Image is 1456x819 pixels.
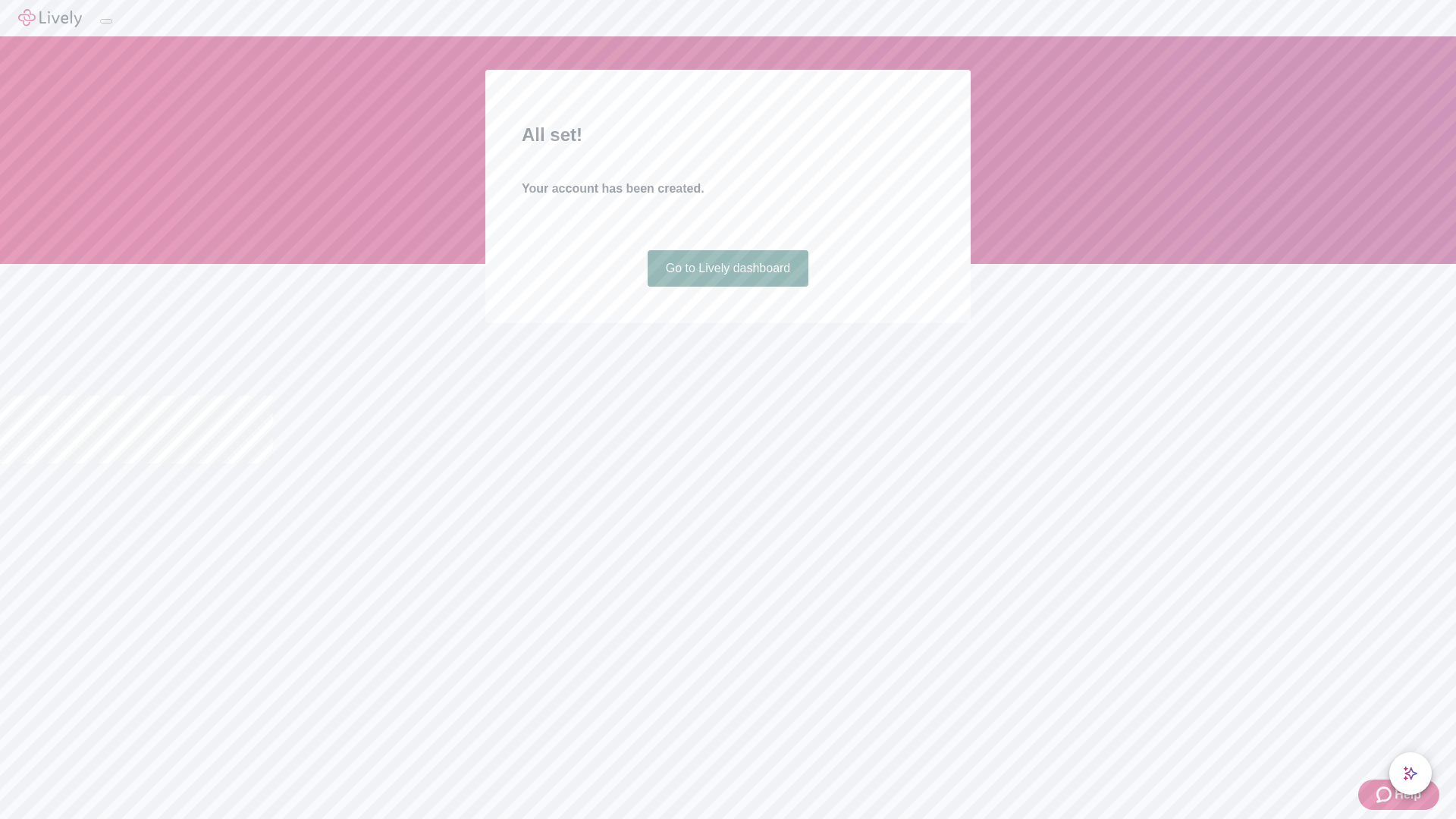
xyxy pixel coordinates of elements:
[1358,780,1439,810] button: Zendesk support iconHelp
[100,19,112,24] button: Log out
[1376,786,1395,804] svg: Zendesk support icon
[1389,752,1432,795] button: chat
[1403,766,1418,781] svg: Lively AI Assistant
[18,9,82,27] img: Lively
[1395,786,1421,804] span: Help
[522,180,934,198] h4: Your account has been created.
[648,250,809,287] a: Go to Lively dashboard
[522,121,934,149] h2: All set!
